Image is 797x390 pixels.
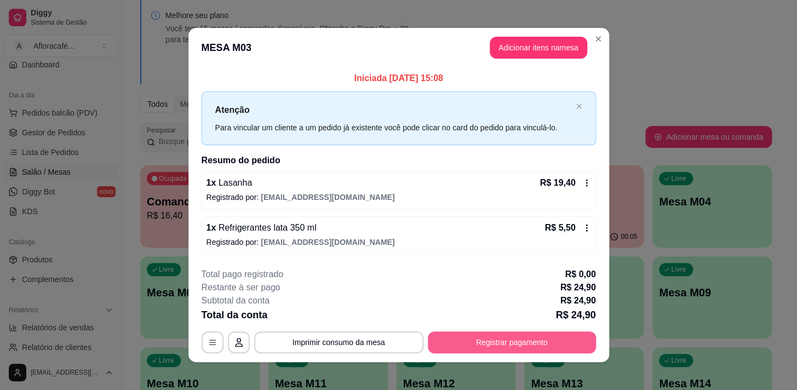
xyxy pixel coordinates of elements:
[202,154,596,167] h2: Resumo do pedido
[202,307,268,323] p: Total da conta
[216,178,252,187] span: Lasanha
[215,122,571,134] div: Para vincular um cliente a um pedido já existente você pode clicar no card do pedido para vinculá...
[490,37,587,59] button: Adicionar itens namesa
[560,281,596,294] p: R$ 24,90
[202,268,283,281] p: Total pago registrado
[254,331,423,353] button: Imprimir consumo da mesa
[560,294,596,307] p: R$ 24,90
[544,221,575,234] p: R$ 5,50
[216,223,316,232] span: Refrigerantes lata 350 ml
[540,176,576,190] p: R$ 19,40
[202,281,280,294] p: Restante à ser pago
[576,103,582,110] button: close
[202,72,596,85] p: Iniciada [DATE] 15:08
[188,28,609,67] header: MESA M03
[207,176,253,190] p: 1 x
[589,30,607,48] button: Close
[215,103,571,117] p: Atenção
[261,193,394,202] span: [EMAIL_ADDRESS][DOMAIN_NAME]
[207,237,591,248] p: Registrado por:
[565,268,595,281] p: R$ 0,00
[261,238,394,246] span: [EMAIL_ADDRESS][DOMAIN_NAME]
[202,294,270,307] p: Subtotal da conta
[555,307,595,323] p: R$ 24,90
[207,192,591,203] p: Registrado por:
[207,221,317,234] p: 1 x
[428,331,596,353] button: Registrar pagamento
